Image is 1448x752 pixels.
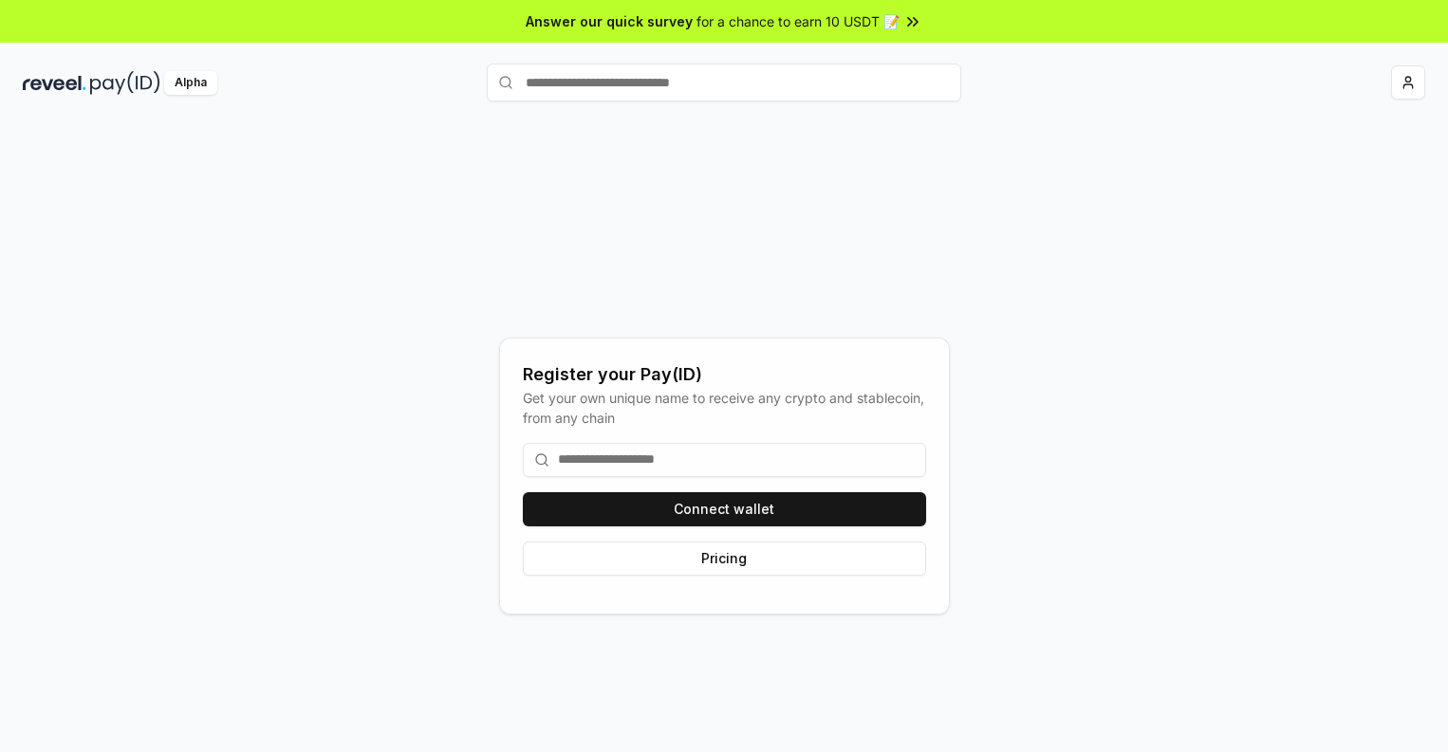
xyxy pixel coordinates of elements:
div: Get your own unique name to receive any crypto and stablecoin, from any chain [523,388,926,428]
span: for a chance to earn 10 USDT 📝 [696,11,900,31]
div: Alpha [164,71,217,95]
img: pay_id [90,71,160,95]
button: Connect wallet [523,492,926,526]
div: Register your Pay(ID) [523,361,926,388]
img: reveel_dark [23,71,86,95]
button: Pricing [523,541,926,576]
span: Answer our quick survey [526,11,693,31]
